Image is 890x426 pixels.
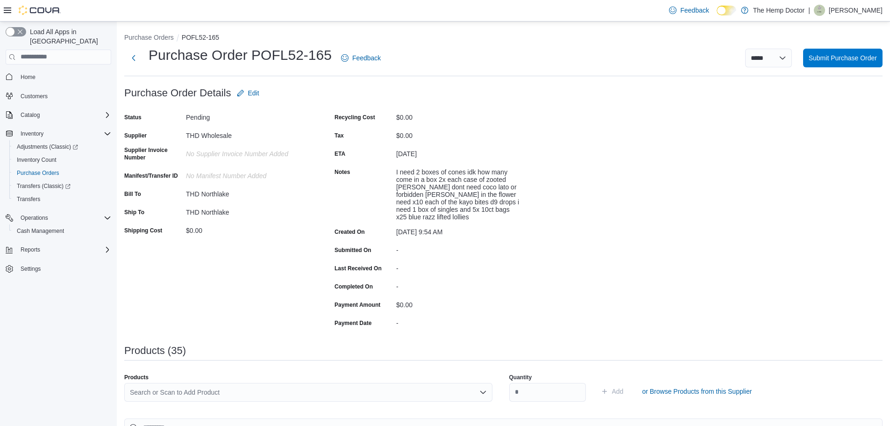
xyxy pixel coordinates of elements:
[124,5,135,14] span: Edit
[509,361,636,375] button: Qty
[186,168,311,180] div: No Manifest Number added
[21,265,41,273] span: Settings
[21,73,36,81] span: Home
[396,297,521,309] div: $0.00
[26,27,111,46] span: Load All Apps in [GEOGRAPHIC_DATA]
[272,63,397,74] div: [DATE]
[248,88,259,98] span: Edit
[337,49,384,67] a: Feedback
[763,361,890,375] button: Total
[767,364,780,372] span: Total
[2,89,115,103] button: Customers
[381,380,508,398] div: Single Unit
[272,141,397,152] div: [DATE] 9:54 AM
[13,167,63,179] a: Purchase Orders
[638,382,755,401] button: or Browse Products from this Supplier
[21,130,43,137] span: Inventory
[210,30,251,37] label: Recycling Cost
[9,166,115,180] button: Purchase Orders
[17,143,78,151] span: Adjustments (Classic)
[21,111,40,119] span: Catalog
[21,246,40,253] span: Reports
[2,243,115,256] button: Reports
[124,374,149,381] label: Products
[335,132,344,139] label: Tax
[210,236,247,243] label: Payment Date
[396,243,521,254] div: -
[258,383,293,395] span: MGX1AET1
[13,194,44,205] a: Transfers
[17,128,47,139] button: Inventory
[186,223,311,234] div: $0.00
[335,150,345,158] label: ETA
[665,1,712,20] a: Feedback
[17,71,111,83] span: Home
[396,146,521,158] div: [DATE]
[17,195,40,203] span: Transfers
[396,224,521,236] div: [DATE] 9:54 AM
[62,121,187,132] div: THD Northlake
[62,85,187,96] div: No Manifest Number added
[17,169,59,177] span: Purchase Orders
[210,163,247,170] label: Submitted On
[17,90,111,102] span: Customers
[17,263,44,274] a: Settings
[335,265,382,272] label: Last Received On
[124,132,147,139] label: Supplier
[124,34,174,41] button: Purchase Orders
[186,110,311,121] div: Pending
[335,246,371,254] label: Submitted On
[272,26,397,37] div: $0.00
[9,140,115,153] a: Adjustments (Classic)
[258,410,292,421] span: A8RVDTCY
[2,70,115,84] button: Home
[2,127,115,140] button: Inventory
[124,87,231,99] h3: Purchase Order Details
[6,66,111,300] nav: Complex example
[753,5,805,16] p: The Hemp Doctor
[381,406,508,425] div: Single Unit
[808,5,810,16] p: |
[554,303,565,312] span: Add
[9,193,115,206] button: Transfers
[17,109,43,121] button: Catalog
[17,128,111,139] span: Inventory
[210,199,249,207] label: Completed On
[17,212,52,224] button: Operations
[640,407,655,425] label: $
[272,214,397,225] div: $0.00
[479,389,487,396] button: Open list of options
[62,139,187,151] div: $0.00
[272,44,397,56] div: $0.00
[396,165,521,221] div: I need 2 boxes of cones idk how many come in a box 2x each case of zooted [PERSON_NAME] dont need...
[272,232,397,243] div: -
[9,180,115,193] a: Transfers (Classic)
[127,361,254,375] button: Supplier SKU
[2,108,115,122] button: Catalog
[254,361,381,375] button: Catalog SKU
[17,156,57,164] span: Inventory Count
[13,225,68,237] a: Cash Management
[451,290,474,297] label: Quantity
[636,361,763,375] button: Unit Cost
[272,177,397,188] div: -
[186,146,311,158] div: No Supplier Invoice Number added
[352,53,381,63] span: Feedback
[17,72,39,83] a: Home
[210,144,241,152] label: Created On
[17,182,71,190] span: Transfers (Classic)
[124,33,883,44] nav: An example of EuiBreadcrumbs
[597,382,627,401] button: Add
[335,168,350,176] label: Notes
[9,224,115,238] button: Cash Management
[580,298,697,317] button: or Browse Products from this Supplier
[17,244,111,255] span: Reports
[640,364,664,372] span: Unit Cost
[612,387,624,396] span: Add
[396,279,521,290] div: -
[396,110,521,121] div: $0.00
[335,283,373,290] label: Completed On
[680,6,709,15] span: Feedback
[62,63,187,74] div: No Supplier Invoice Number added
[210,48,220,56] label: Tax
